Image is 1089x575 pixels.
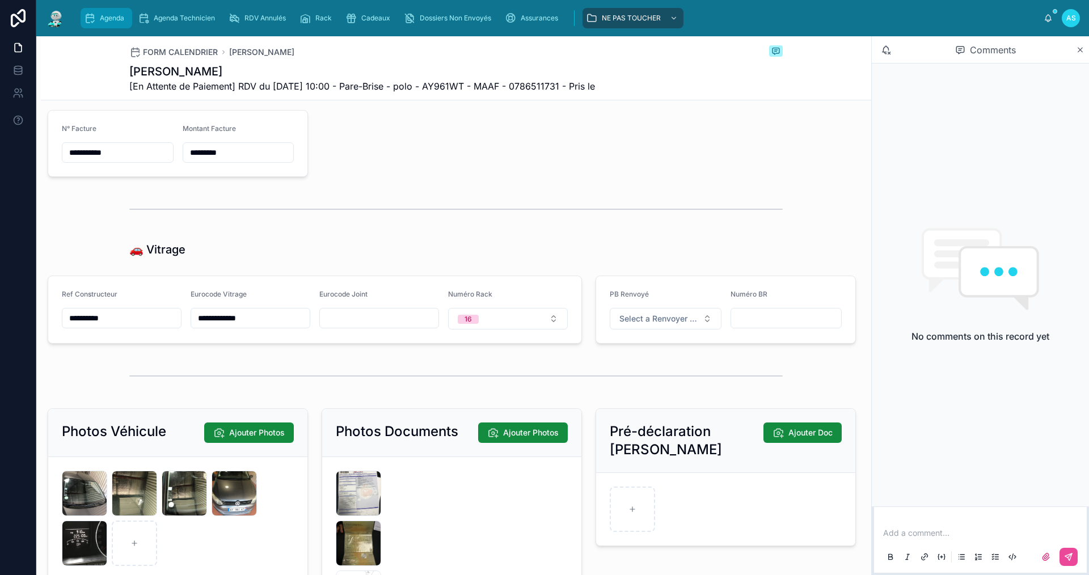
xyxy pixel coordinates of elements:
span: Ref Constructeur [62,290,117,298]
button: Select Button [448,308,568,329]
button: Ajouter Photos [478,422,568,443]
span: NE PAS TOUCHER [602,14,661,23]
span: Comments [970,43,1016,57]
div: scrollable content [75,6,1044,31]
h2: Photos Véhicule [62,422,166,441]
span: Agenda [100,14,124,23]
span: Rack [315,14,332,23]
span: Numéro Rack [448,290,492,298]
h2: Photos Documents [336,422,458,441]
span: Assurances [521,14,558,23]
a: RDV Annulés [225,8,294,28]
a: Assurances [501,8,566,28]
span: Select a Renvoyer Vitrage [619,313,698,324]
button: Select Button [610,308,721,329]
span: FORM CALENDRIER [143,46,218,58]
span: N° Facture [62,124,96,133]
span: PB Renvoyé [610,290,649,298]
span: [En Attente de Paiement] RDV du [DATE] 10:00 - Pare-Brise - polo - AY961WT - MAAF - 0786511731 - ... [129,79,595,93]
span: Ajouter Doc [788,427,833,438]
span: Montant Facture [183,124,236,133]
span: Eurocode Vitrage [191,290,247,298]
a: Rack [296,8,340,28]
a: Cadeaux [342,8,398,28]
h2: Pré-déclaration [PERSON_NAME] [610,422,763,459]
a: Agenda [81,8,132,28]
a: Agenda Technicien [134,8,223,28]
span: Cadeaux [361,14,390,23]
h2: No comments on this record yet [911,329,1049,343]
span: AS [1066,14,1076,23]
button: Ajouter Doc [763,422,842,443]
span: Numéro BR [731,290,767,298]
h1: [PERSON_NAME] [129,64,595,79]
button: Ajouter Photos [204,422,294,443]
span: Eurocode Joint [319,290,368,298]
h1: 🚗 Vitrage [129,242,185,257]
div: 16 [465,315,472,324]
span: Ajouter Photos [229,427,285,438]
a: Dossiers Non Envoyés [400,8,499,28]
a: NE PAS TOUCHER [583,8,683,28]
a: [PERSON_NAME] [229,46,294,58]
span: Agenda Technicien [154,14,215,23]
a: FORM CALENDRIER [129,46,218,58]
span: Ajouter Photos [503,427,559,438]
img: App logo [45,9,66,27]
span: Dossiers Non Envoyés [420,14,491,23]
span: RDV Annulés [244,14,286,23]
